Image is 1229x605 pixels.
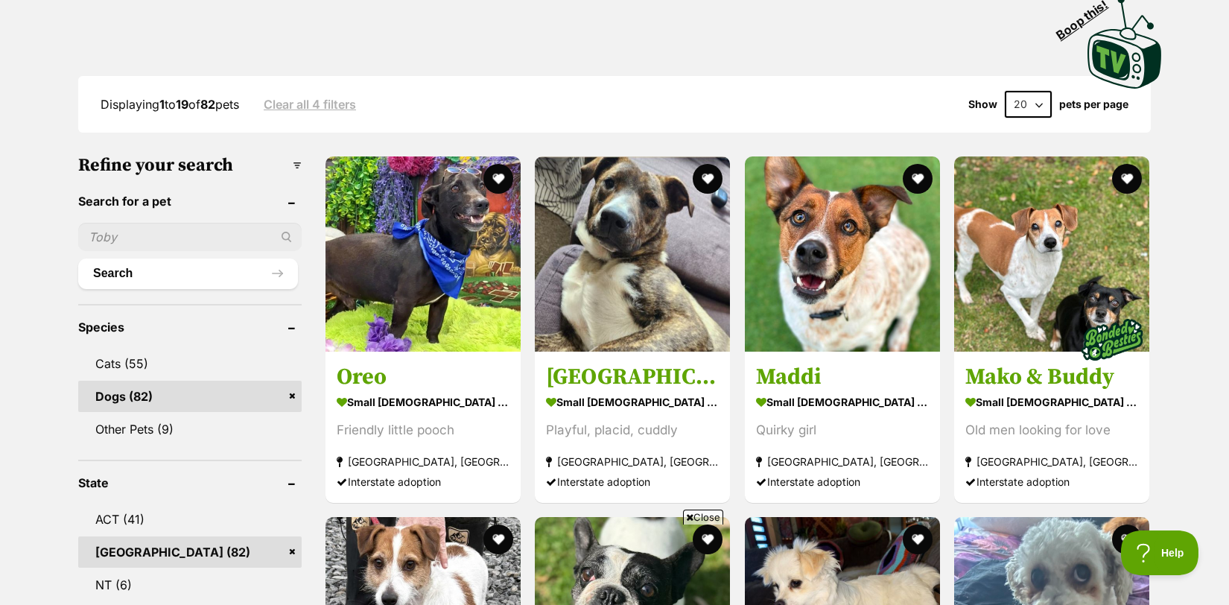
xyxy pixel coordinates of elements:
[1075,302,1149,377] img: bonded besties
[325,352,521,503] a: Oreo small [DEMOGRAPHIC_DATA] Dog Friendly little pooch [GEOGRAPHIC_DATA], [GEOGRAPHIC_DATA] Inte...
[78,414,302,445] a: Other Pets (9)
[1121,530,1199,575] iframe: Help Scout Beacon - Open
[756,391,929,413] strong: small [DEMOGRAPHIC_DATA] Dog
[483,164,513,194] button: favourite
[965,420,1138,440] div: Old men looking for love
[546,420,719,440] div: Playful, placid, cuddly
[535,156,730,352] img: Orville - Fox Terrier Dog
[965,472,1138,492] div: Interstate adoption
[968,98,997,110] span: Show
[78,536,302,568] a: [GEOGRAPHIC_DATA] (82)
[756,363,929,391] h3: Maddi
[78,320,302,334] header: Species
[325,156,521,352] img: Oreo - Fox Terrier (Smooth) Dog
[745,156,940,352] img: Maddi - Jack Russell Terrier x Australian Cattle Dog
[159,97,165,112] strong: 1
[343,530,886,598] iframe: Advertisement
[200,97,215,112] strong: 82
[693,164,723,194] button: favourite
[264,98,356,111] a: Clear all 4 filters
[337,452,509,472] strong: [GEOGRAPHIC_DATA], [GEOGRAPHIC_DATA]
[903,525,933,554] button: favourite
[546,452,719,472] strong: [GEOGRAPHIC_DATA], [GEOGRAPHIC_DATA]
[176,97,188,112] strong: 19
[756,472,929,492] div: Interstate adoption
[1112,525,1142,554] button: favourite
[756,420,929,440] div: Quirky girl
[756,452,929,472] strong: [GEOGRAPHIC_DATA], [GEOGRAPHIC_DATA]
[903,164,933,194] button: favourite
[78,259,298,288] button: Search
[337,363,509,391] h3: Oreo
[1112,164,1142,194] button: favourite
[965,452,1138,472] strong: [GEOGRAPHIC_DATA], [GEOGRAPHIC_DATA]
[337,420,509,440] div: Friendly little pooch
[965,391,1138,413] strong: small [DEMOGRAPHIC_DATA] Dog
[78,476,302,490] header: State
[1059,98,1128,110] label: pets per page
[101,97,239,112] span: Displaying to of pets
[745,352,940,503] a: Maddi small [DEMOGRAPHIC_DATA] Dog Quirky girl [GEOGRAPHIC_DATA], [GEOGRAPHIC_DATA] Interstate ad...
[535,352,730,503] a: [GEOGRAPHIC_DATA] small [DEMOGRAPHIC_DATA] Dog Playful, placid, cuddly [GEOGRAPHIC_DATA], [GEOGRA...
[965,363,1138,391] h3: Mako & Buddy
[78,348,302,379] a: Cats (55)
[546,363,719,391] h3: [GEOGRAPHIC_DATA]
[78,381,302,412] a: Dogs (82)
[78,504,302,535] a: ACT (41)
[546,472,719,492] div: Interstate adoption
[683,510,723,525] span: Close
[337,391,509,413] strong: small [DEMOGRAPHIC_DATA] Dog
[337,472,509,492] div: Interstate adoption
[954,156,1149,352] img: Mako & Buddy - Jack Russell Terrier Dog
[954,352,1149,503] a: Mako & Buddy small [DEMOGRAPHIC_DATA] Dog Old men looking for love [GEOGRAPHIC_DATA], [GEOGRAPHIC...
[78,155,302,176] h3: Refine your search
[78,569,302,601] a: NT (6)
[78,194,302,208] header: Search for a pet
[78,223,302,251] input: Toby
[546,391,719,413] strong: small [DEMOGRAPHIC_DATA] Dog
